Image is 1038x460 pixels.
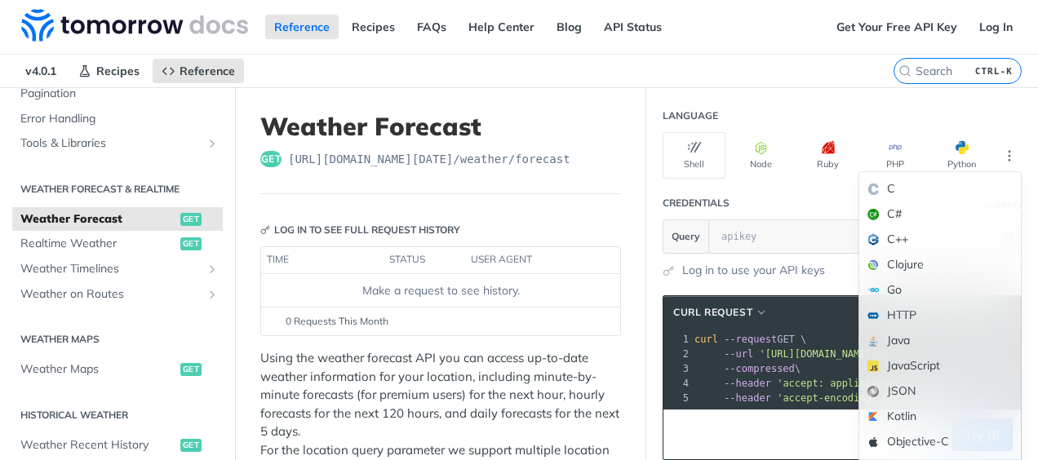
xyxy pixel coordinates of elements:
span: Query [672,229,700,244]
a: FAQs [408,15,455,39]
div: Clojure [859,252,1021,277]
span: get [180,237,202,250]
div: Log in to see full request history [260,223,460,237]
div: C# [859,201,1021,227]
div: HTTP [859,303,1021,328]
div: JSON [859,378,1021,404]
span: Weather Timelines [20,261,202,277]
a: Recipes [343,15,404,39]
button: Python [930,132,993,179]
span: '[URL][DOMAIN_NAME][DATE]' [759,348,912,360]
span: Error Handling [20,111,219,127]
div: 5 [663,391,691,405]
a: Get Your Free API Key [827,15,966,39]
span: https://api.tomorrow.io/v4/weather/forecast [288,151,570,167]
input: apikey [713,220,1000,253]
a: Log in to use your API keys [682,262,825,279]
span: v4.0.1 [16,59,65,83]
span: --url [724,348,753,360]
span: curl [694,334,718,345]
button: Show subpages for Weather on Routes [206,288,219,301]
h2: Weather Forecast & realtime [12,182,223,197]
span: 'accept-encoding: deflate, gzip, br' [777,392,989,404]
span: Realtime Weather [20,236,176,252]
span: --header [724,378,771,389]
button: Show subpages for Weather Timelines [206,263,219,276]
svg: Key [260,225,270,235]
button: Node [730,132,792,179]
div: 1 [663,332,691,347]
a: Realtime Weatherget [12,232,223,256]
span: GET \ [694,334,806,345]
span: get [180,213,202,226]
span: Weather Recent History [20,437,176,453]
a: Reference [265,15,339,39]
a: Reference [153,59,244,83]
span: Recipes [96,64,140,78]
a: Weather on RoutesShow subpages for Weather on Routes [12,282,223,307]
a: Blog [548,15,591,39]
th: status [384,247,465,273]
div: 4 [663,376,691,391]
svg: Search [898,64,912,77]
span: --request [724,334,777,345]
div: Credentials [663,196,730,210]
span: --compressed [724,363,795,374]
div: Make a request to see history. [268,282,614,299]
button: PHP [863,132,926,179]
button: Show subpages for Tools & Libraries [206,137,219,150]
span: cURL Request [673,305,752,320]
span: 0 Requests This Month [286,314,388,329]
a: Help Center [459,15,543,39]
span: \ [694,378,936,389]
div: 2 [663,347,691,361]
div: Language [663,108,718,123]
div: Go [859,277,1021,303]
th: time [261,247,384,273]
a: Recipes [69,59,149,83]
a: API Status [595,15,671,39]
h2: Weather Maps [12,332,223,347]
th: user agent [465,247,588,273]
a: Pagination [12,82,223,106]
div: Java [859,328,1021,353]
div: Kotlin [859,404,1021,429]
a: Weather Mapsget [12,357,223,382]
span: Weather Forecast [20,211,176,228]
span: Weather Maps [20,361,176,378]
span: 'accept: application/json' [777,378,930,389]
div: Objective-C [859,429,1021,454]
span: Pagination [20,86,219,102]
a: Weather TimelinesShow subpages for Weather Timelines [12,257,223,281]
a: Weather Forecastget [12,207,223,232]
span: --header [724,392,771,404]
button: Copy to clipboard [672,422,694,447]
button: cURL Request [668,304,774,321]
div: C++ [859,227,1021,252]
img: Tomorrow.io Weather API Docs [21,9,248,42]
h1: Weather Forecast [260,112,621,141]
button: More Languages [997,144,1022,168]
h2: Historical Weather [12,408,223,422]
span: \ [694,348,919,360]
button: Shell [663,132,725,179]
a: Tools & LibrariesShow subpages for Tools & Libraries [12,131,223,156]
a: Log In [970,15,1022,39]
button: Ruby [796,132,859,179]
span: get [260,151,282,167]
svg: More ellipsis [1002,148,1017,163]
kbd: CTRL-K [971,63,1017,79]
span: Weather on Routes [20,286,202,303]
a: Error Handling [12,107,223,131]
span: \ [694,363,801,374]
a: Weather Recent Historyget [12,433,223,458]
span: Reference [180,64,235,78]
div: JavaScript [859,353,1021,378]
div: 3 [663,361,691,376]
span: get [180,439,202,452]
div: C [859,176,1021,201]
span: Tools & Libraries [20,135,202,152]
button: Query [663,220,709,253]
span: get [180,363,202,376]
